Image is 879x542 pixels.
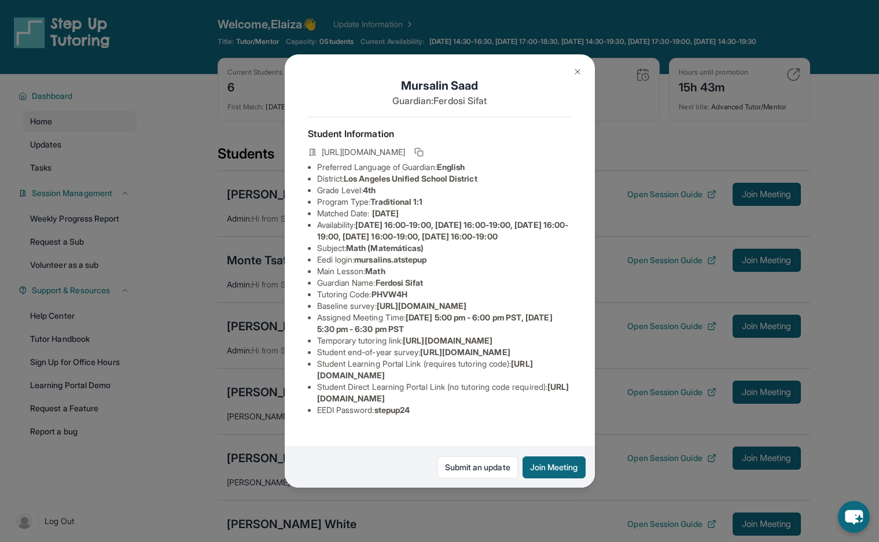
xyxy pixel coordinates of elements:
[317,242,572,254] li: Subject :
[437,162,465,172] span: English
[317,219,572,242] li: Availability:
[317,289,572,300] li: Tutoring Code :
[420,347,510,357] span: [URL][DOMAIN_NAME]
[317,173,572,185] li: District:
[412,145,426,159] button: Copy link
[317,220,569,241] span: [DATE] 16:00-19:00, [DATE] 16:00-19:00, [DATE] 16:00-19:00, [DATE] 16:00-19:00, [DATE] 16:00-19:00
[346,243,424,253] span: Math (Matemáticas)
[354,255,426,264] span: mursalins.atstepup
[403,335,492,345] span: [URL][DOMAIN_NAME]
[317,196,572,208] li: Program Type:
[317,404,572,416] li: EEDI Password :
[317,346,572,358] li: Student end-of-year survey :
[317,254,572,266] li: Eedi login :
[317,161,572,173] li: Preferred Language of Guardian:
[317,381,572,404] li: Student Direct Learning Portal Link (no tutoring code required) :
[370,197,422,207] span: Traditional 1:1
[317,277,572,289] li: Guardian Name :
[363,185,376,195] span: 4th
[376,278,424,287] span: Ferdosi Sifat
[308,94,572,108] p: Guardian: Ferdosi Sifat
[317,335,572,346] li: Temporary tutoring link :
[838,501,870,533] button: chat-button
[317,185,572,196] li: Grade Level:
[308,127,572,141] h4: Student Information
[523,456,586,478] button: Join Meeting
[372,289,407,299] span: PHVW4H
[437,456,518,478] a: Submit an update
[317,358,572,381] li: Student Learning Portal Link (requires tutoring code) :
[317,312,553,334] span: [DATE] 5:00 pm - 6:00 pm PST, [DATE] 5:30 pm - 6:30 pm PST
[374,405,410,415] span: stepup24
[365,266,385,276] span: Math
[372,208,399,218] span: [DATE]
[317,266,572,277] li: Main Lesson :
[573,67,582,76] img: Close Icon
[317,208,572,219] li: Matched Date:
[322,146,405,158] span: [URL][DOMAIN_NAME]
[344,174,477,183] span: Los Angeles Unified School District
[317,312,572,335] li: Assigned Meeting Time :
[377,301,466,311] span: [URL][DOMAIN_NAME]
[317,300,572,312] li: Baseline survey :
[308,78,572,94] h1: Mursalin Saad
